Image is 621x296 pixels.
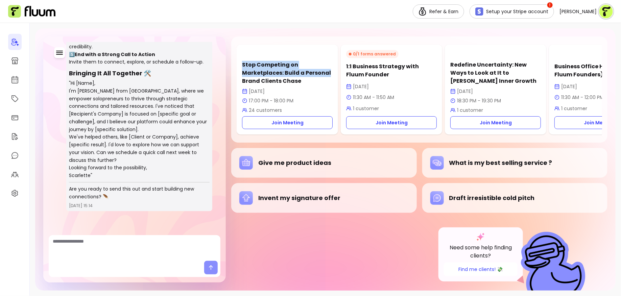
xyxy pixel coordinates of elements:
p: Are you ready to send this out and start building new connections? 🪶 [69,185,210,201]
a: Calendar [8,72,22,88]
a: Storefront [8,53,22,69]
p: 5️⃣ Invite them to connect, explore, or schedule a follow-up. [69,51,210,66]
p: 11:30 AM - 11:50 AM [346,94,437,101]
a: Clients [8,166,22,182]
a: Offerings [8,91,22,107]
p: 18:30 PM - 19:30 PM [450,97,541,104]
a: Join Meeting [346,116,437,129]
p: 1 customer [346,105,437,112]
span: ! [547,2,553,8]
a: Forms [8,128,22,145]
div: 0 / 1 forms answered [346,50,399,58]
p: We've helped others, like [Client or Company], achieve [specific result]. I'd love to explore how... [69,133,210,164]
textarea: Ask me anything... [53,238,216,258]
p: Need some help finding clients? [444,244,518,260]
p: [DATE] [450,88,541,95]
div: Invent my signature offer [239,191,408,205]
p: I'm [PERSON_NAME] from [GEOGRAPHIC_DATA], where we empower solopreneurs to thrive through strateg... [69,87,210,133]
button: avatar[PERSON_NAME] [559,5,613,18]
p: Stop Competing on Marketplaces: Build a Personal Brand Clients Chase [242,61,333,85]
a: Setup your Stripe account [470,4,554,19]
div: Give me product ideas [239,156,408,170]
button: Find me clients! 💸 [444,263,518,276]
p: Redefine Uncertainty: New Ways to Look at It to [PERSON_NAME] Inner Growth [450,61,541,85]
p: [DATE] 15:14 [69,203,210,208]
p: 24 customers [242,107,333,114]
p: 17:00 PM - 18:00 PM [242,97,333,104]
p: [DATE] [242,88,333,95]
a: Refer & Earn [413,4,464,19]
a: Join Meeting [450,116,541,129]
a: Settings [8,185,22,201]
p: [DATE] [346,83,437,90]
strong: End with a Strong Call to Action [75,51,155,58]
img: AI Co-Founder gradient star [477,233,485,241]
p: "Hi [Name], [69,79,210,87]
div: What is my best selling service ? [430,156,599,170]
div: Draft irresistible cold pitch [430,191,599,205]
p: Looking forward to the possibility, Scarlette" [69,164,210,179]
img: avatar [599,5,613,18]
span: [PERSON_NAME] [559,8,597,15]
a: Join Meeting [242,116,333,129]
img: What is my best selling service ? [430,156,444,170]
a: My Messages [8,147,22,164]
p: 1:1 Business Strategy with Fluum Founder [346,63,437,79]
p: 1 customer [450,107,541,114]
a: Sales [8,109,22,126]
img: Invent my signature offer [239,191,253,205]
a: Home [8,34,22,50]
img: Stripe Icon [475,7,483,16]
img: Fluum Logo [8,5,55,18]
h3: Bringing It All Together 🛠️ [69,69,210,78]
img: Give me product ideas [239,156,253,170]
img: Draft irresistible cold pitch [430,191,444,205]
